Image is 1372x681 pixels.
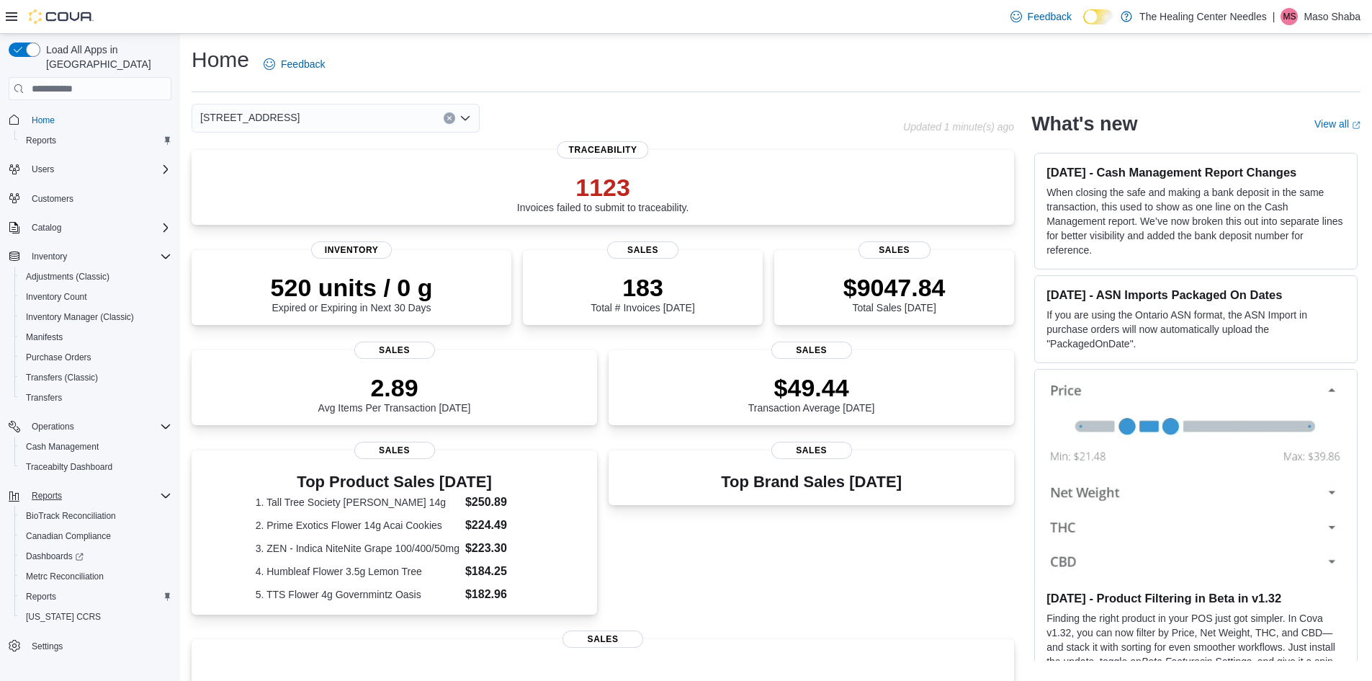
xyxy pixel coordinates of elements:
[26,487,171,504] span: Reports
[903,121,1014,133] p: Updated 1 minute(s) ago
[192,45,249,74] h1: Home
[26,487,68,504] button: Reports
[26,418,80,435] button: Operations
[26,248,73,265] button: Inventory
[26,219,67,236] button: Catalog
[256,518,459,533] dt: 2. Prime Exotics Flower 14g Acai Cookies
[1142,656,1205,667] em: Beta Features
[459,112,471,124] button: Open list of options
[14,506,177,526] button: BioTrack Reconciliation
[20,507,171,525] span: BioTrack Reconciliation
[721,473,902,491] h3: Top Brand Sales [DATE]
[3,188,177,209] button: Customers
[843,273,946,313] div: Total Sales [DATE]
[1046,308,1345,351] p: If you are using the Ontario ASN format, the ASN Import in purchase orders will now automatically...
[20,329,68,346] a: Manifests
[771,342,852,359] span: Sales
[1083,9,1113,25] input: Dark Mode
[26,190,171,208] span: Customers
[26,110,171,128] span: Home
[26,311,134,323] span: Inventory Manager (Classic)
[3,636,177,656] button: Settings
[20,568,171,585] span: Metrc Reconciliation
[14,267,177,287] button: Adjustments (Classic)
[20,548,171,565] span: Dashboards
[465,517,533,534] dd: $224.49
[20,458,171,476] span: Traceabilty Dashboard
[465,494,533,511] dd: $250.89
[1031,112,1137,135] h2: What's new
[465,540,533,557] dd: $223.30
[20,608,107,626] a: [US_STATE] CCRS
[562,631,643,648] span: Sales
[20,308,140,326] a: Inventory Manager (Classic)
[256,564,459,579] dt: 4. Humbleaf Flower 3.5g Lemon Tree
[465,563,533,580] dd: $184.25
[354,342,435,359] span: Sales
[517,173,689,202] p: 1123
[26,611,101,623] span: [US_STATE] CCRS
[444,112,455,124] button: Clear input
[26,219,171,236] span: Catalog
[20,349,97,366] a: Purchase Orders
[14,457,177,477] button: Traceabilty Dashboard
[748,373,875,402] p: $49.44
[14,437,177,457] button: Cash Management
[32,222,61,233] span: Catalog
[281,57,325,71] span: Feedback
[26,441,99,453] span: Cash Management
[1352,121,1360,130] svg: External link
[26,461,112,473] span: Traceabilty Dashboard
[1083,25,1084,25] span: Dark Mode
[20,369,171,386] span: Transfers (Classic)
[1046,288,1345,302] h3: [DATE] - ASN Imports Packaged On Dates
[557,141,649,159] span: Traceability
[26,510,116,522] span: BioTrack Reconciliation
[26,418,171,435] span: Operations
[26,190,79,208] a: Customers
[26,331,63,343] span: Manifests
[26,248,171,265] span: Inventory
[20,528,117,545] a: Canadian Compliance
[14,546,177,566] a: Dashboards
[32,421,74,432] span: Operations
[26,161,171,178] span: Users
[26,591,56,602] span: Reports
[1005,2,1077,31] a: Feedback
[20,369,104,386] a: Transfers (Classic)
[1273,8,1275,25] p: |
[32,164,54,175] span: Users
[20,329,171,346] span: Manifests
[26,112,60,129] a: Home
[517,173,689,213] div: Invoices failed to submit to traceability.
[3,109,177,130] button: Home
[271,273,433,313] div: Expired or Expiring in Next 30 Days
[465,586,533,603] dd: $182.96
[32,251,67,262] span: Inventory
[591,273,694,302] p: 183
[256,587,459,602] dt: 5. TTS Flower 4g Governmintz Oasis
[3,218,177,238] button: Catalog
[20,389,171,406] span: Transfers
[20,268,115,285] a: Adjustments (Classic)
[311,241,392,259] span: Inventory
[256,541,459,556] dt: 3. ZEN - Indica NiteNite Grape 100/400/50mg
[20,588,171,605] span: Reports
[271,273,433,302] p: 520 units / 0 g
[14,607,177,627] button: [US_STATE] CCRS
[26,530,111,542] span: Canadian Compliance
[20,438,171,455] span: Cash Management
[318,373,471,414] div: Avg Items Per Transaction [DATE]
[748,373,875,414] div: Transaction Average [DATE]
[3,486,177,506] button: Reports
[20,349,171,366] span: Purchase Orders
[1046,165,1345,179] h3: [DATE] - Cash Management Report Changes
[1314,118,1360,130] a: View allExternal link
[1046,185,1345,257] p: When closing the safe and making a bank deposit in the same transaction, this used to show as one...
[256,495,459,509] dt: 1. Tall Tree Society [PERSON_NAME] 14g
[771,442,852,459] span: Sales
[20,438,104,455] a: Cash Management
[26,571,104,582] span: Metrc Reconciliation
[256,473,534,491] h3: Top Product Sales [DATE]
[14,526,177,546] button: Canadian Compliance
